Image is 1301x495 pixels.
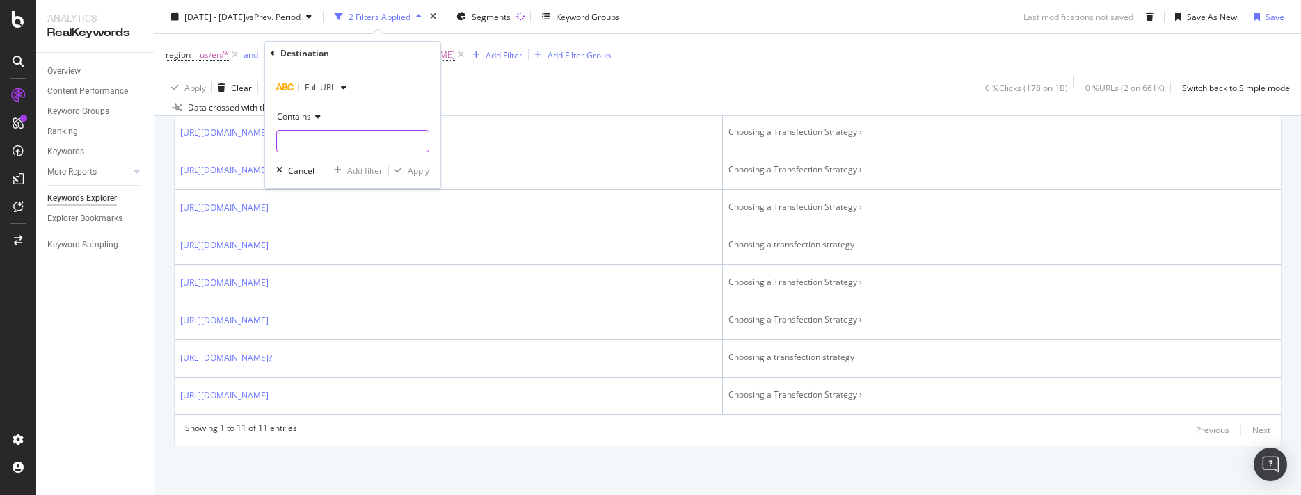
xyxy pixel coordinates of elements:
[1248,6,1284,28] button: Save
[200,45,229,65] span: us/en/*
[47,104,144,119] a: Keyword Groups
[47,238,118,252] div: Keyword Sampling
[47,104,109,119] div: Keyword Groups
[347,165,383,177] div: Add filter
[47,211,144,226] a: Explorer Bookmarks
[180,389,269,403] a: [URL][DOMAIN_NAME]
[47,165,130,179] a: More Reports
[1266,10,1284,22] div: Save
[728,389,1275,401] div: Choosing a Transfection Strategy ›
[47,191,117,206] div: Keywords Explorer
[47,11,143,25] div: Analytics
[244,48,258,61] button: and
[47,64,144,79] a: Overview
[277,111,311,122] span: Contains
[728,314,1275,326] div: Choosing a Transfection Strategy ›
[180,351,272,365] a: [URL][DOMAIN_NAME]?
[193,49,198,60] span: =
[467,47,522,63] button: Add Filter
[212,76,252,99] button: Clear
[244,49,258,60] div: and
[728,163,1275,176] div: Choosing a Transfection Strategy ›
[328,163,383,177] button: Add filter
[184,10,246,22] span: [DATE] - [DATE]
[389,163,429,177] button: Apply
[166,6,317,28] button: [DATE] - [DATE]vsPrev. Period
[47,145,144,159] a: Keywords
[166,76,206,99] button: Apply
[231,81,252,93] div: Clear
[47,165,97,179] div: More Reports
[1187,10,1237,22] div: Save As New
[427,10,439,24] div: times
[1196,422,1229,439] button: Previous
[1085,81,1165,93] div: 0 % URLs ( 2 on 661K )
[180,201,269,215] a: [URL][DOMAIN_NAME]
[728,126,1275,138] div: Choosing a Transfection Strategy ›
[246,10,301,22] span: vs Prev. Period
[305,81,335,93] span: Full URL
[180,276,269,290] a: [URL][DOMAIN_NAME]
[1023,10,1133,22] div: Last modifications not saved
[728,351,1275,364] div: Choosing a transfection strategy
[264,49,346,60] span: Destination - Full URL
[1182,81,1290,93] div: Switch back to Simple mode
[47,84,128,99] div: Content Performance
[556,10,620,22] div: Keyword Groups
[408,165,429,177] div: Apply
[180,314,269,327] a: [URL][DOMAIN_NAME]
[180,126,269,140] a: [URL][DOMAIN_NAME]
[536,6,625,28] button: Keyword Groups
[258,76,294,99] button: Save
[185,422,297,439] div: Showing 1 to 11 of 11 entries
[47,238,144,252] a: Keyword Sampling
[472,10,511,22] span: Segments
[271,163,314,177] button: Cancel
[184,81,206,93] div: Apply
[728,276,1275,289] div: Choosing a Transfection Strategy ›
[1252,422,1270,439] button: Next
[47,191,144,206] a: Keywords Explorer
[188,102,296,114] div: Data crossed with the Crawl
[451,6,516,28] button: Segments
[985,81,1068,93] div: 0 % Clicks ( 178 on 1B )
[1196,424,1229,436] div: Previous
[276,76,352,99] button: Full URL
[349,10,410,22] div: 2 Filters Applied
[47,124,144,139] a: Ranking
[166,49,191,60] span: region
[1176,76,1290,99] button: Switch back to Simple mode
[47,84,144,99] a: Content Performance
[47,124,78,139] div: Ranking
[529,47,611,63] button: Add Filter Group
[47,145,84,159] div: Keywords
[288,165,314,177] div: Cancel
[47,64,81,79] div: Overview
[47,211,122,226] div: Explorer Bookmarks
[1254,448,1287,481] div: Open Intercom Messenger
[180,163,269,177] a: [URL][DOMAIN_NAME]
[47,25,143,41] div: RealKeywords
[1252,424,1270,436] div: Next
[728,238,1275,251] div: Choosing a transfection strategy
[548,49,611,60] div: Add Filter Group
[280,47,329,59] div: Destination
[486,49,522,60] div: Add Filter
[329,6,427,28] button: 2 Filters Applied
[728,201,1275,213] div: Choosing a Transfection Strategy ›
[180,238,269,252] a: [URL][DOMAIN_NAME]
[1170,6,1237,28] button: Save As New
